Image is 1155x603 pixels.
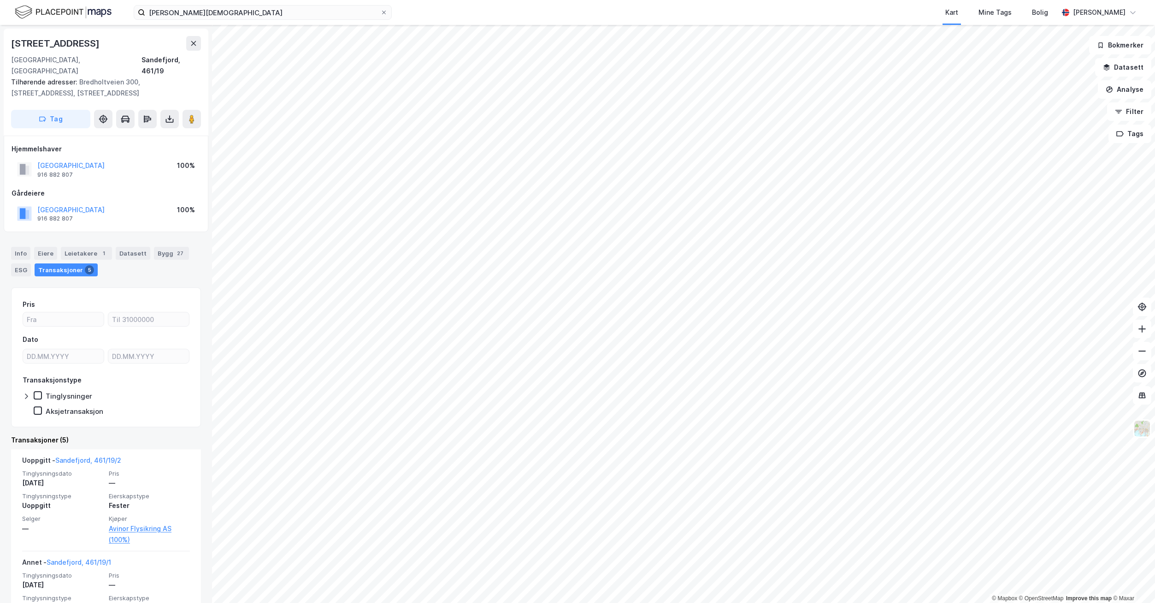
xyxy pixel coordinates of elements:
span: Tinglysningstype [22,594,103,602]
div: 916 882 807 [37,171,73,179]
div: Gårdeiere [12,188,200,199]
div: 27 [175,249,185,258]
div: Uoppgitt - [22,455,121,470]
div: Kontrollprogram for chat [1109,559,1155,603]
div: 5 [85,265,94,275]
button: Tag [11,110,90,128]
iframe: Chat Widget [1109,559,1155,603]
div: Mine Tags [978,7,1012,18]
div: Transaksjoner (5) [11,435,201,446]
div: Transaksjoner [35,263,98,276]
a: Mapbox [992,595,1017,602]
div: Eiere [34,247,57,260]
div: Aksjetransaksjon [46,407,103,416]
button: Tags [1108,125,1151,143]
input: Til 31000000 [108,312,189,326]
img: Z [1133,420,1151,437]
div: [GEOGRAPHIC_DATA], [GEOGRAPHIC_DATA] [11,54,141,77]
a: OpenStreetMap [1019,595,1064,602]
div: Hjemmelshaver [12,143,200,155]
div: Sandefjord, 461/19 [141,54,201,77]
div: 100% [177,204,195,215]
a: Sandefjord, 461/19/2 [55,456,121,464]
div: Dato [23,334,38,345]
button: Filter [1107,102,1151,121]
span: Selger [22,515,103,523]
div: Tinglysninger [46,392,92,400]
input: DD.MM.YYYY [108,349,189,363]
div: Bygg [154,247,189,260]
span: Pris [109,572,190,579]
button: Analyse [1098,80,1151,99]
div: Kart [945,7,958,18]
div: — [22,523,103,534]
span: Tinglysningsdato [22,470,103,478]
div: ESG [11,263,31,276]
div: Pris [23,299,35,310]
a: Improve this map [1066,595,1112,602]
div: [DATE] [22,579,103,591]
div: Datasett [116,247,150,260]
span: Tinglysningstype [22,492,103,500]
div: Fester [109,500,190,511]
div: Leietakere [61,247,112,260]
button: Datasett [1095,58,1151,77]
a: Avinor Flysikring AS (100%) [109,523,190,545]
span: Eierskapstype [109,492,190,500]
div: [PERSON_NAME] [1073,7,1126,18]
div: 100% [177,160,195,171]
div: Info [11,247,30,260]
span: Eierskapstype [109,594,190,602]
img: logo.f888ab2527a4732fd821a326f86c7f29.svg [15,4,112,20]
span: Pris [109,470,190,478]
div: [STREET_ADDRESS] [11,36,101,51]
button: Bokmerker [1089,36,1151,54]
div: [DATE] [22,478,103,489]
span: Tilhørende adresser: [11,78,79,86]
input: Søk på adresse, matrikkel, gårdeiere, leietakere eller personer [145,6,380,19]
div: — [109,579,190,591]
div: Bolig [1032,7,1048,18]
div: Uoppgitt [22,500,103,511]
span: Kjøper [109,515,190,523]
div: Transaksjonstype [23,375,82,386]
a: Sandefjord, 461/19/1 [47,558,111,566]
div: Annet - [22,557,111,572]
div: Bredholtveien 300, [STREET_ADDRESS], [STREET_ADDRESS] [11,77,194,99]
div: — [109,478,190,489]
div: 1 [99,249,108,258]
span: Tinglysningsdato [22,572,103,579]
input: DD.MM.YYYY [23,349,104,363]
div: 916 882 807 [37,215,73,222]
input: Fra [23,312,104,326]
